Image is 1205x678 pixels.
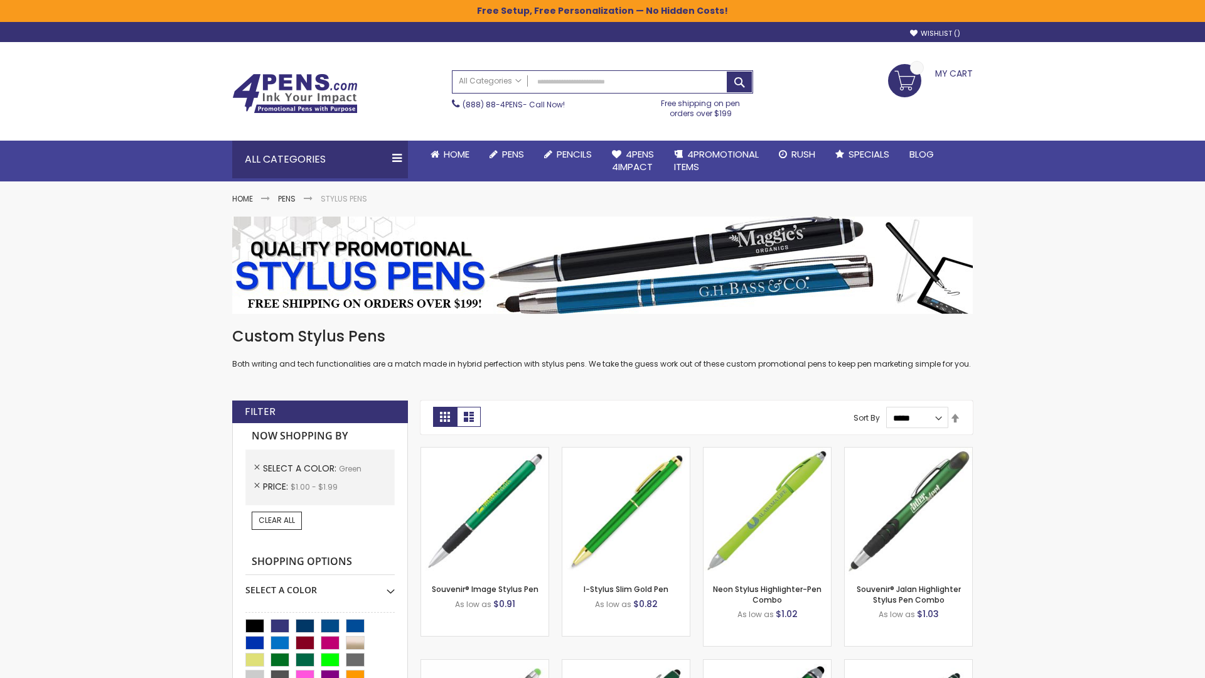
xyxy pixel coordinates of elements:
[674,148,759,173] span: 4PROMOTIONAL ITEMS
[557,148,592,161] span: Pencils
[433,407,457,427] strong: Grid
[776,608,798,620] span: $1.02
[291,482,338,492] span: $1.00 - $1.99
[444,148,469,161] span: Home
[421,659,549,670] a: Islander Softy Gel with Stylus - ColorJet Imprint-Green
[432,584,538,595] a: Souvenir® Image Stylus Pen
[463,99,565,110] span: - Call Now!
[232,141,408,178] div: All Categories
[713,584,822,605] a: Neon Stylus Highlighter-Pen Combo
[263,462,339,475] span: Select A Color
[595,599,631,610] span: As low as
[278,193,296,204] a: Pens
[791,148,815,161] span: Rush
[420,141,479,168] a: Home
[455,599,491,610] span: As low as
[648,94,754,119] div: Free shipping on pen orders over $199
[245,423,395,449] strong: Now Shopping by
[562,447,690,458] a: I-Stylus Slim Gold-Green
[879,609,915,620] span: As low as
[502,148,524,161] span: Pens
[245,405,276,419] strong: Filter
[845,447,972,458] a: Souvenir® Jalan Highlighter Stylus Pen Combo-Green
[321,193,367,204] strong: Stylus Pens
[493,598,515,610] span: $0.91
[459,76,522,86] span: All Categories
[584,584,668,595] a: I-Stylus Slim Gold Pen
[232,73,358,114] img: 4Pens Custom Pens and Promotional Products
[562,448,690,575] img: I-Stylus Slim Gold-Green
[259,515,295,525] span: Clear All
[463,99,523,110] a: (888) 88-4PENS
[602,141,664,181] a: 4Pens4impact
[909,148,934,161] span: Blog
[612,148,654,173] span: 4Pens 4impact
[849,148,889,161] span: Specials
[339,463,361,474] span: Green
[479,141,534,168] a: Pens
[232,326,973,347] h1: Custom Stylus Pens
[263,480,291,493] span: Price
[857,584,961,605] a: Souvenir® Jalan Highlighter Stylus Pen Combo
[562,659,690,670] a: Custom Soft Touch® Metal Pens with Stylus-Green
[421,447,549,458] a: Souvenir® Image Stylus Pen-Green
[421,448,549,575] img: Souvenir® Image Stylus Pen-Green
[769,141,825,168] a: Rush
[232,193,253,204] a: Home
[453,71,528,92] a: All Categories
[899,141,944,168] a: Blog
[232,326,973,370] div: Both writing and tech functionalities are a match made in hybrid perfection with stylus pens. We ...
[825,141,899,168] a: Specials
[633,598,658,610] span: $0.82
[845,659,972,670] a: Colter Stylus Twist Metal Pen-Green
[704,447,831,458] a: Neon Stylus Highlighter-Pen Combo-Green
[664,141,769,181] a: 4PROMOTIONALITEMS
[245,549,395,576] strong: Shopping Options
[252,512,302,529] a: Clear All
[910,29,960,38] a: Wishlist
[704,448,831,575] img: Neon Stylus Highlighter-Pen Combo-Green
[845,448,972,575] img: Souvenir® Jalan Highlighter Stylus Pen Combo-Green
[737,609,774,620] span: As low as
[704,659,831,670] a: Kyra Pen with Stylus and Flashlight-Green
[854,412,880,423] label: Sort By
[534,141,602,168] a: Pencils
[232,217,973,314] img: Stylus Pens
[917,608,939,620] span: $1.03
[245,575,395,596] div: Select A Color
